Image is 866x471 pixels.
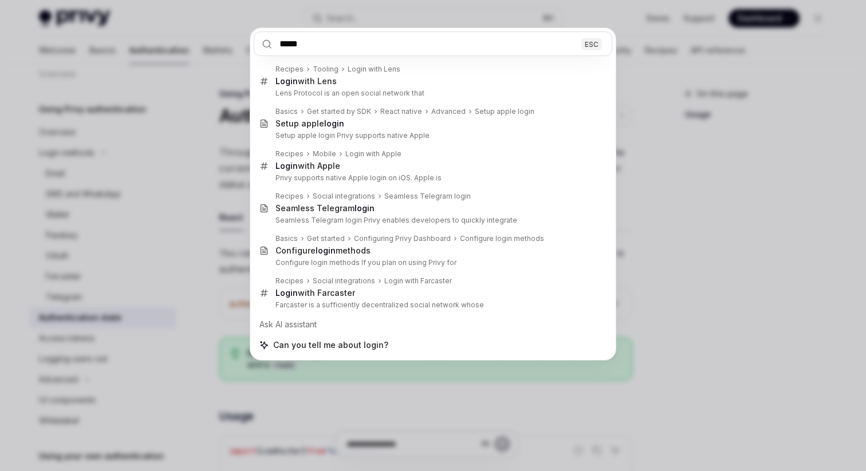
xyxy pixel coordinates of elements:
div: Configure login methods [460,234,544,243]
p: Seamless Telegram login Privy enables developers to quickly integrate [275,216,588,225]
span: Can you tell me about login? [273,339,388,351]
p: Configure login methods If you plan on using Privy for [275,258,588,267]
b: login [316,246,336,255]
div: Setup apple [275,118,344,129]
div: Seamless Telegram login [384,192,471,201]
div: with Apple [275,161,340,171]
div: Recipes [275,65,304,74]
b: login [355,203,375,213]
div: Social integrations [313,192,375,201]
div: Basics [275,234,298,243]
b: Login [275,161,298,171]
div: Social integrations [313,276,375,286]
div: Recipes [275,149,304,159]
div: Login with Lens [348,65,400,74]
div: Login with Apple [345,149,401,159]
p: Farcaster is a sufficiently decentralized social network whose [275,300,588,310]
b: Login [275,76,298,86]
div: Get started by SDK [307,107,371,116]
div: Tooling [313,65,338,74]
div: Seamless Telegram [275,203,375,213]
div: Mobile [313,149,336,159]
div: Get started [307,234,345,243]
div: Recipes [275,276,304,286]
div: Recipes [275,192,304,201]
div: Login with Farcaster [384,276,452,286]
div: Advanced [431,107,466,116]
div: ESC [581,38,602,50]
div: Setup apple login [475,107,534,116]
div: with Lens [275,76,337,86]
p: Setup apple login Privy supports native Apple [275,131,588,140]
b: login [324,118,344,128]
p: Lens Protocol is an open social network that [275,89,588,98]
div: with Farcaster [275,288,355,298]
p: Privy supports native Apple login on iOS. Apple is [275,173,588,183]
div: Basics [275,107,298,116]
div: Configure methods [275,246,371,256]
div: Ask AI assistant [254,314,612,335]
div: Configuring Privy Dashboard [354,234,451,243]
b: Login [275,288,298,298]
div: React native [380,107,422,116]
